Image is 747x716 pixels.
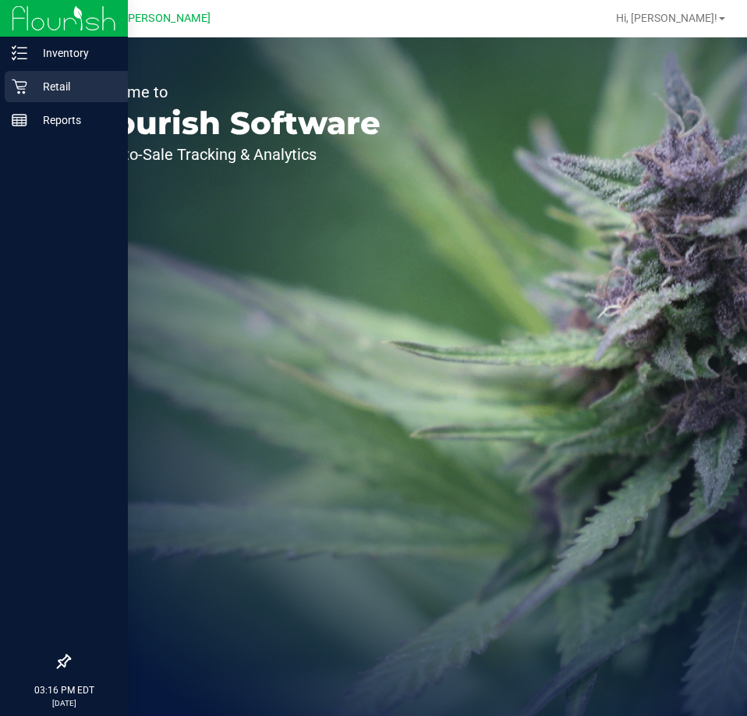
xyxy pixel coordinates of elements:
inline-svg: Reports [12,112,27,128]
p: Inventory [27,44,121,62]
p: Seed-to-Sale Tracking & Analytics [84,147,381,162]
p: Reports [27,111,121,129]
p: 03:16 PM EDT [7,683,121,697]
p: Retail [27,77,121,96]
p: Welcome to [84,84,381,100]
span: Hi, [PERSON_NAME]! [616,12,717,24]
span: Ft. [PERSON_NAME] [108,12,211,25]
inline-svg: Inventory [12,45,27,61]
p: Flourish Software [84,108,381,139]
p: [DATE] [7,697,121,709]
inline-svg: Retail [12,79,27,94]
